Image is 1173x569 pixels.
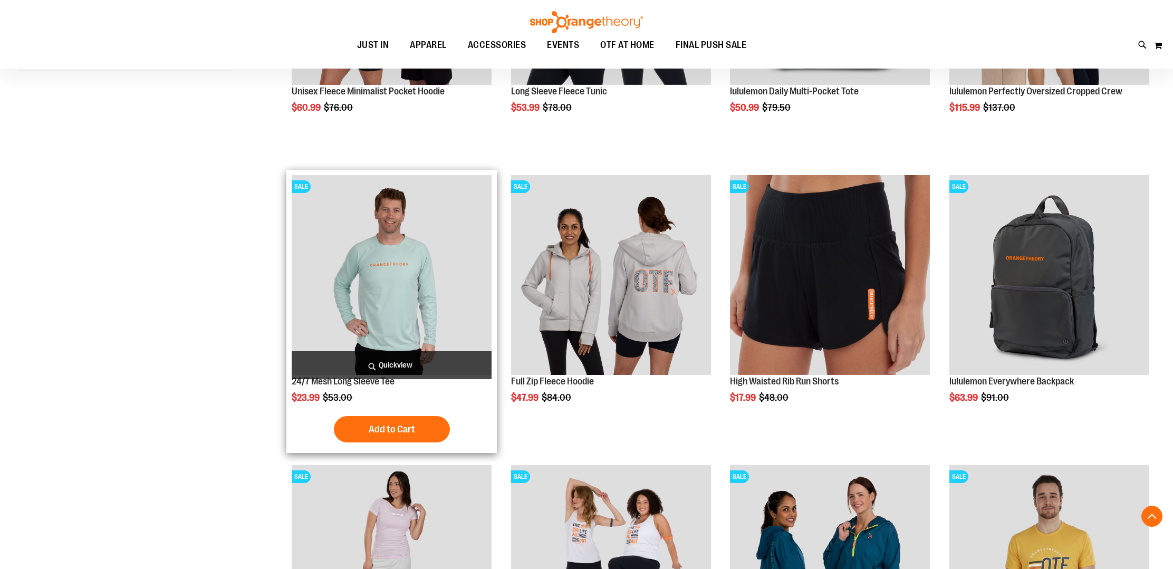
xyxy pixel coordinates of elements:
span: OTF AT HOME [600,33,655,57]
span: $115.99 [949,102,982,113]
span: SALE [511,180,530,193]
a: lululemon Everywhere Backpack [949,376,1074,387]
span: $78.00 [543,102,573,113]
a: High Waisted Rib Run Shorts [730,376,839,387]
span: FINAL PUSH SALE [676,33,747,57]
span: $23.99 [292,392,321,403]
span: $48.00 [759,392,790,403]
span: ACCESSORIES [468,33,526,57]
span: $50.99 [730,102,761,113]
span: $84.00 [542,392,573,403]
div: product [944,170,1155,430]
a: Main Image of 1457091SALE [511,175,711,377]
img: Main Image of 1457091 [511,175,711,375]
a: lululemon Perfectly Oversized Cropped Crew [949,86,1122,97]
a: 24/7 Mesh Long Sleeve Tee [292,376,395,387]
span: $47.99 [511,392,540,403]
img: lululemon Everywhere Backpack [949,175,1149,375]
a: Long Sleeve Fleece Tunic [511,86,607,97]
span: SALE [949,180,968,193]
a: Unisex Fleece Minimalist Pocket Hoodie [292,86,445,97]
span: $53.99 [511,102,541,113]
a: lululemon Daily Multi-Pocket Tote [730,86,859,97]
a: lululemon Everywhere BackpackSALE [949,175,1149,377]
span: $91.00 [981,392,1011,403]
button: Add to Cart [334,416,450,442]
a: ACCESSORIES [457,33,537,57]
span: SALE [511,470,530,483]
a: High Waisted Rib Run ShortsSALE [730,175,930,377]
a: JUST IN [347,33,400,57]
div: product [725,170,935,430]
div: product [506,170,716,430]
a: OTF AT HOME [590,33,665,57]
a: APPAREL [399,33,457,57]
a: Quickview [292,351,492,379]
span: SALE [292,470,311,483]
span: $60.99 [292,102,322,113]
a: EVENTS [536,33,590,57]
span: SALE [730,470,749,483]
span: JUST IN [357,33,389,57]
a: FINAL PUSH SALE [665,33,757,57]
span: $63.99 [949,392,979,403]
span: $17.99 [730,392,757,403]
span: Add to Cart [369,423,415,435]
div: product [286,170,497,453]
a: Main Image of 1457095SALE [292,175,492,377]
span: SALE [949,470,968,483]
span: APPAREL [410,33,447,57]
span: $137.00 [983,102,1017,113]
span: SALE [730,180,749,193]
span: $79.50 [762,102,792,113]
button: Back To Top [1141,506,1162,527]
span: $76.00 [324,102,354,113]
a: Full Zip Fleece Hoodie [511,376,594,387]
span: SALE [292,180,311,193]
img: Main Image of 1457095 [292,175,492,375]
span: EVENTS [547,33,579,57]
img: High Waisted Rib Run Shorts [730,175,930,375]
span: $53.00 [323,392,354,403]
img: Shop Orangetheory [528,11,645,33]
